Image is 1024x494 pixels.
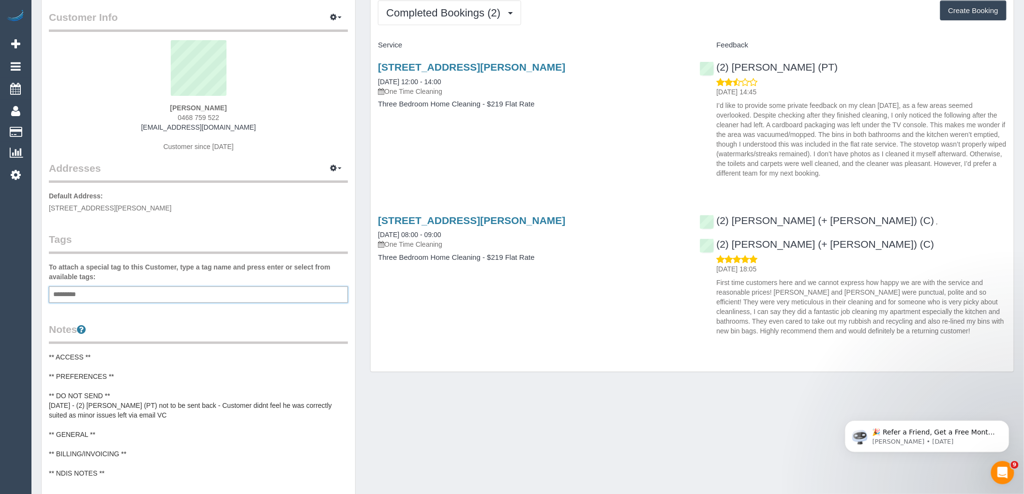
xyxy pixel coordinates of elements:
[700,215,934,226] a: (2) [PERSON_NAME] (+ [PERSON_NAME]) (C)
[700,61,838,73] a: (2) [PERSON_NAME] (PT)
[378,100,685,108] h4: Three Bedroom Home Cleaning - $219 Flat Rate
[49,232,348,254] legend: Tags
[141,123,256,131] a: [EMAIL_ADDRESS][DOMAIN_NAME]
[49,322,348,344] legend: Notes
[378,231,441,239] a: [DATE] 08:00 - 09:00
[378,41,685,49] h4: Service
[42,28,166,132] span: 🎉 Refer a Friend, Get a Free Month! 🎉 Love Automaid? Share the love! When you refer a friend who ...
[936,218,938,225] span: ,
[49,204,172,212] span: [STREET_ADDRESS][PERSON_NAME]
[378,254,685,262] h4: Three Bedroom Home Cleaning - $219 Flat Rate
[717,278,1007,336] p: First time customers here and we cannot express how happy we are with the service and reasonable ...
[42,37,167,46] p: Message from Ellie, sent 3d ago
[717,264,1007,274] p: [DATE] 18:05
[178,114,219,121] span: 0468 759 522
[378,240,685,249] p: One Time Cleaning
[700,239,934,250] a: (2) [PERSON_NAME] (+ [PERSON_NAME]) (C)
[49,191,103,201] label: Default Address:
[49,352,348,478] pre: ** ACCESS ** ** PREFERENCES ** ** DO NOT SEND ** [DATE] - (2) [PERSON_NAME] (PT) not to be sent b...
[6,10,25,23] img: Automaid Logo
[49,10,348,32] legend: Customer Info
[378,87,685,96] p: One Time Cleaning
[378,78,441,86] a: [DATE] 12:00 - 14:00
[49,262,348,282] label: To attach a special tag to this Customer, type a tag name and press enter or select from availabl...
[170,104,226,112] strong: [PERSON_NAME]
[991,461,1014,484] iframe: Intercom live chat
[717,101,1007,178] p: I’d like to provide some private feedback on my clean [DATE], as a few areas seemed overlooked. D...
[386,7,505,19] span: Completed Bookings (2)
[164,143,234,150] span: Customer since [DATE]
[378,0,521,25] button: Completed Bookings (2)
[940,0,1007,21] button: Create Booking
[378,215,565,226] a: [STREET_ADDRESS][PERSON_NAME]
[830,400,1024,468] iframe: Intercom notifications message
[378,61,565,73] a: [STREET_ADDRESS][PERSON_NAME]
[717,87,1007,97] p: [DATE] 14:45
[700,41,1007,49] h4: Feedback
[1011,461,1019,469] span: 9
